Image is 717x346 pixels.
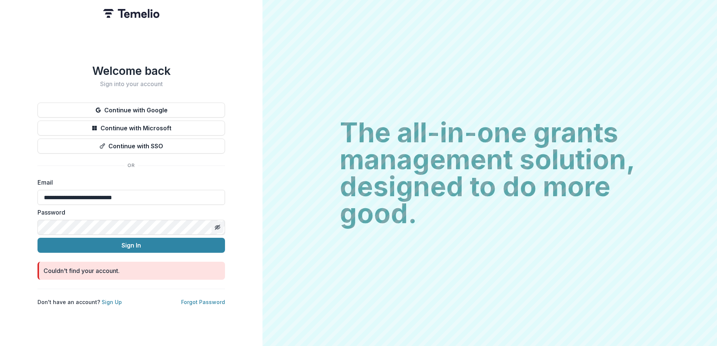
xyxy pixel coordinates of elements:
label: Email [37,178,220,187]
img: Temelio [103,9,159,18]
a: Forgot Password [181,299,225,305]
h2: Sign into your account [37,81,225,88]
a: Sign Up [102,299,122,305]
h1: Welcome back [37,64,225,78]
button: Toggle password visibility [211,221,223,233]
button: Continue with Google [37,103,225,118]
button: Continue with SSO [37,139,225,154]
label: Password [37,208,220,217]
button: Sign In [37,238,225,253]
div: Couldn't find your account. [43,266,120,275]
p: Don't have an account? [37,298,122,306]
button: Continue with Microsoft [37,121,225,136]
